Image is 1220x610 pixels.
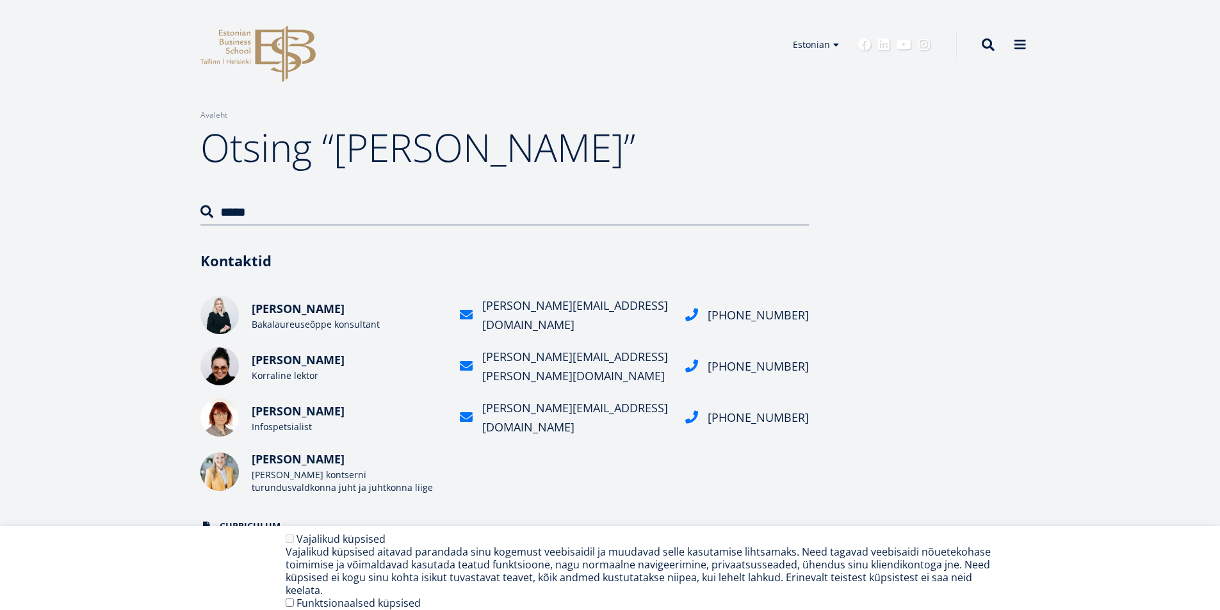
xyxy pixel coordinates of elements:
div: [PERSON_NAME][EMAIL_ADDRESS][DOMAIN_NAME] [482,398,669,437]
a: Linkedin [877,38,890,51]
span: [PERSON_NAME] [252,352,345,367]
div: [PERSON_NAME] kontserni turundusvaldkonna juht ja juhtkonna liige [252,469,444,494]
img: Maria [200,296,239,334]
a: Facebook [858,38,871,51]
h3: Kontaktid [200,251,809,270]
span: [PERSON_NAME] [252,451,345,467]
div: [PHONE_NUMBER] [708,305,809,325]
span: [PERSON_NAME] [252,301,345,316]
img: Mariell Toiger foto [200,453,239,491]
div: [PERSON_NAME][EMAIL_ADDRESS][DOMAIN_NAME] [482,296,669,334]
span: Curriculum [200,520,281,533]
a: Instagram [918,38,931,51]
img: Elizabeth-Maria Siitam [200,398,239,437]
div: [PHONE_NUMBER] [708,357,809,376]
label: Vajalikud küpsised [297,532,386,546]
div: Korraline lektor [252,369,444,382]
a: Avaleht [200,109,227,122]
label: Funktsionaalsed küpsised [297,596,421,610]
div: [PHONE_NUMBER] [708,408,809,427]
img: Tiia Reimal [200,347,239,385]
a: Youtube [897,38,911,51]
h1: Otsing “[PERSON_NAME]” [200,122,809,173]
div: Vajalikud küpsised aitavad parandada sinu kogemust veebisaidil ja muudavad selle kasutamise lihts... [286,545,1009,597]
div: Bakalaureuseõppe konsultant [252,318,444,331]
div: [PERSON_NAME][EMAIL_ADDRESS][PERSON_NAME][DOMAIN_NAME] [482,347,669,385]
div: Infospetsialist [252,421,444,433]
span: [PERSON_NAME] [252,403,345,419]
